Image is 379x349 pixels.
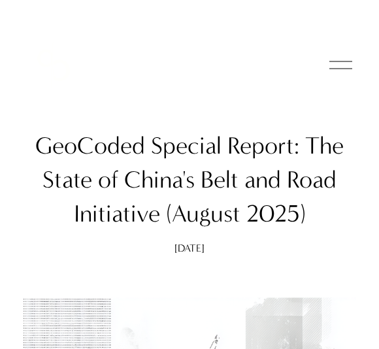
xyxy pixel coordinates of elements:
[244,163,281,197] div: and
[305,129,344,163] div: The
[151,129,222,163] div: Special
[74,197,160,231] div: Initiative
[201,163,239,197] div: Belt
[246,197,306,231] div: 2025)
[42,163,92,197] div: State
[124,163,195,197] div: China's
[98,163,118,197] div: of
[174,242,205,254] span: [DATE]
[287,163,337,197] div: Road
[166,197,240,231] div: (August
[23,35,84,96] img: Christopher Sanchez &amp; Co.
[227,129,299,163] div: Report:
[35,129,145,163] div: GeoCoded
